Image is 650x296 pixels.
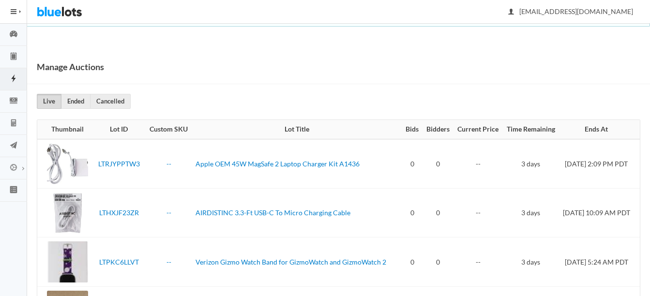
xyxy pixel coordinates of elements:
th: Custom SKU [146,120,192,139]
td: 0 [402,237,423,287]
a: Cancelled [90,94,131,109]
td: 0 [402,139,423,189]
td: 3 days [502,237,559,287]
th: Current Price [453,120,502,139]
a: -- [166,160,171,168]
th: Bidders [423,120,453,139]
a: -- [166,208,171,217]
a: -- [166,258,171,266]
h1: Manage Auctions [37,59,104,74]
td: -- [453,237,502,287]
a: Live [37,94,61,109]
th: Ends At [559,120,640,139]
th: Bids [402,120,423,139]
td: 3 days [502,139,559,189]
th: Time Remaining [502,120,559,139]
td: 3 days [502,188,559,237]
a: Apple OEM 45W MagSafe 2 Laptop Charger Kit A1436 [196,160,360,168]
th: Lot ID [92,120,146,139]
td: -- [453,188,502,237]
td: 0 [423,188,453,237]
a: Ended [61,94,91,109]
a: LTPKC6LLVT [99,258,139,266]
td: [DATE] 5:24 AM PDT [559,237,640,287]
td: 0 [423,139,453,189]
a: LTRJYPPTW3 [98,160,140,168]
th: Thumbnail [37,120,92,139]
th: Lot Title [192,120,402,139]
ion-icon: person [506,8,516,17]
td: 0 [402,188,423,237]
a: AIRDISTINC 3.3-Ft USB-C To Micro Charging Cable [196,208,350,217]
a: Verizon Gizmo Watch Band for GizmoWatch and GizmoWatch 2 [196,258,386,266]
td: 0 [423,237,453,287]
td: -- [453,139,502,189]
a: LTHXJF23ZR [99,208,139,217]
td: [DATE] 10:09 AM PDT [559,188,640,237]
span: [EMAIL_ADDRESS][DOMAIN_NAME] [509,7,633,15]
td: [DATE] 2:09 PM PDT [559,139,640,189]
